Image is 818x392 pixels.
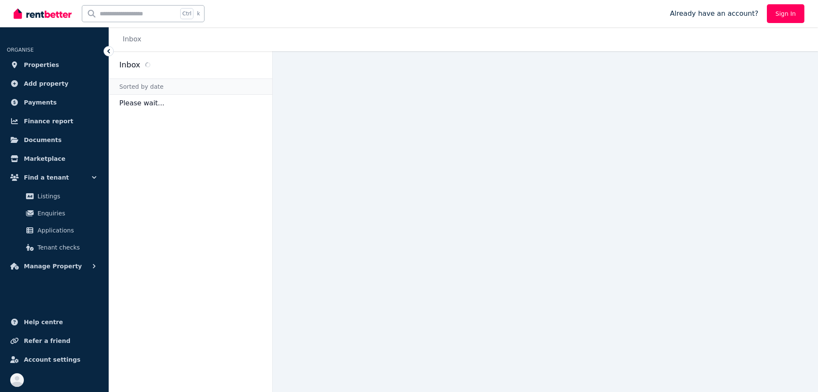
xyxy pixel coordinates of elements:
[109,27,152,51] nav: Breadcrumb
[7,94,102,111] a: Payments
[24,317,63,327] span: Help centre
[7,169,102,186] button: Find a tenant
[10,239,98,256] a: Tenant checks
[7,351,102,368] a: Account settings
[7,314,102,331] a: Help centre
[767,4,804,23] a: Sign In
[24,116,73,126] span: Finance report
[24,78,69,89] span: Add property
[24,135,62,145] span: Documents
[119,59,140,71] h2: Inbox
[10,222,98,239] a: Applications
[37,191,95,201] span: Listings
[7,131,102,148] a: Documents
[37,208,95,218] span: Enquiries
[14,7,72,20] img: RentBetter
[10,188,98,205] a: Listings
[109,95,272,112] p: Please wait...
[10,205,98,222] a: Enquiries
[7,75,102,92] a: Add property
[7,56,102,73] a: Properties
[37,242,95,253] span: Tenant checks
[24,354,81,365] span: Account settings
[24,154,65,164] span: Marketplace
[197,10,200,17] span: k
[109,78,272,95] div: Sorted by date
[24,60,59,70] span: Properties
[123,35,141,43] a: Inbox
[670,9,758,19] span: Already have an account?
[24,336,70,346] span: Refer a friend
[24,172,69,183] span: Find a tenant
[7,332,102,349] a: Refer a friend
[7,258,102,275] button: Manage Property
[24,97,57,107] span: Payments
[7,47,34,53] span: ORGANISE
[7,113,102,130] a: Finance report
[24,261,82,271] span: Manage Property
[37,225,95,235] span: Applications
[180,8,193,19] span: Ctrl
[7,150,102,167] a: Marketplace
